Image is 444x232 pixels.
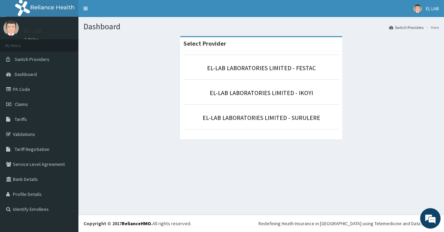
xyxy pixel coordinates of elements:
footer: All rights reserved. [78,215,444,232]
a: EL-LAB LABORATORIES LIMITED - FESTAC [207,64,316,72]
img: User Image [3,20,19,36]
li: Here [424,25,439,30]
span: Tariffs [15,116,27,122]
img: User Image [413,4,422,13]
a: EL-LAB LABORATORIES LIMITED - IKOYI [210,89,313,97]
strong: Copyright © 2017 . [84,220,152,227]
a: Switch Providers [389,25,424,30]
a: RelianceHMO [122,220,151,227]
span: Tariff Negotiation [15,146,49,152]
span: Claims [15,101,28,107]
a: Online [24,37,40,42]
span: Dashboard [15,71,37,77]
h1: Dashboard [84,22,439,31]
div: Redefining Heath Insurance in [GEOGRAPHIC_DATA] using Telemedicine and Data Science! [258,220,439,227]
a: EL-LAB LABORATORIES LIMITED - SURULERE [203,114,320,122]
span: Switch Providers [15,56,49,62]
strong: Select Provider [183,40,226,47]
span: EL LAB [426,5,439,12]
p: EL LAB [24,28,42,34]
